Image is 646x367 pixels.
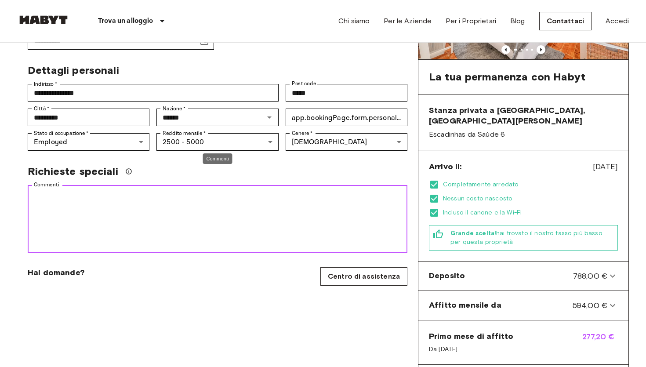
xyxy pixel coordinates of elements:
[446,16,496,26] a: Per i Proprietari
[443,180,618,189] span: Completamente arredato
[573,300,607,311] span: 594,00 €
[28,267,84,278] span: Hai domande?
[443,208,618,217] span: Incluso il canone e la Wi-Fi
[429,130,618,139] span: Escadinhas da Saúde 6
[34,181,59,189] label: Commenti
[286,133,407,151] div: [DEMOGRAPHIC_DATA]
[429,70,585,84] span: La tua permanenza con Habyt
[422,294,625,316] div: Affitto mensile da594,00 €
[286,84,407,102] div: Post code
[98,16,153,26] p: Trova un alloggio
[292,129,312,137] label: Genere
[573,270,607,282] span: 788,00 €
[263,111,276,124] button: Open
[384,16,432,26] a: Per le Aziende
[510,16,525,26] a: Blog
[17,15,70,24] img: Habyt
[28,109,149,126] div: Città
[34,129,89,137] label: Stato di occupazione
[156,133,278,151] div: 2500 - 5000
[292,80,316,87] label: Post code
[422,265,625,287] div: Deposito788,00 €
[606,16,629,26] a: Accedi
[203,153,232,164] div: Commenti
[28,165,118,178] span: Richieste speciali
[429,345,513,354] span: Da [DATE]
[338,16,370,26] a: Chi siamo
[320,267,407,286] a: Centro di assistenza
[443,194,618,203] span: Nessun costo nascosto
[286,109,407,126] div: app.bookingPage.form.personalDetails.fieldLabels.idNumber
[429,331,513,342] span: Primo mese di affitto
[28,64,119,76] span: Dettagli personali
[163,129,206,137] label: Reddito mensile
[429,105,618,126] span: Stanza privata a [GEOGRAPHIC_DATA], [GEOGRAPHIC_DATA][PERSON_NAME]
[125,168,132,175] svg: Faremo il possibile per soddisfare la tua richiesta, ma si prega di notare che non possiamo garan...
[450,229,614,247] span: hai trovato il nostro tasso più basso per questa proprietà
[28,133,149,151] div: Employed
[28,185,407,253] div: Commenti
[429,270,465,282] span: Deposito
[34,80,57,88] label: Indirizzo
[450,229,496,237] b: Grande scelta!
[163,105,186,113] label: Nazione
[501,45,510,54] button: Previous image
[537,45,545,54] button: Previous image
[539,12,592,30] a: Contattaci
[429,161,462,172] span: Arrivo il:
[593,161,618,172] span: [DATE]
[34,105,49,113] label: Città
[582,331,618,354] span: 277,20 €
[429,300,501,311] span: Affitto mensile da
[28,84,279,102] div: Indirizzo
